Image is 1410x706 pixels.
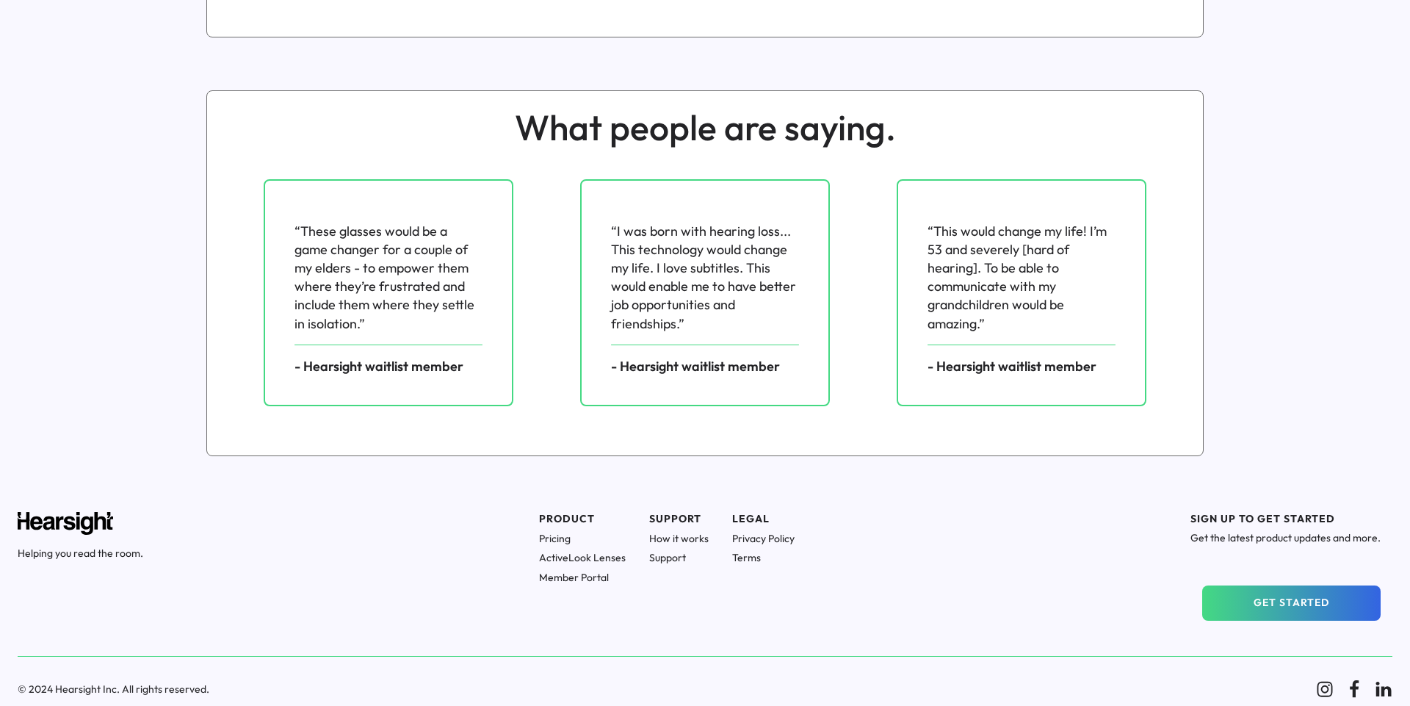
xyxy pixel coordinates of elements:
button: GET STARTED [1202,586,1381,621]
div: “These glasses would be a game changer for a couple of my elders - to empower them where they’re ... [294,222,482,333]
h1: ActiveLook Lenses [539,551,626,564]
h1: Terms [732,551,795,564]
div: PRODUCT [539,512,626,527]
h1: Member Portal [539,571,626,584]
div: SUPPORT [649,512,709,527]
h1: Pricing [539,532,626,545]
h1: Privacy Policy [732,532,795,545]
h1: Helping you read the room. [18,547,143,560]
div: - Hearsight waitlist member [928,357,1096,375]
h1: Get the latest product updates and more. [1190,531,1381,544]
div: - Hearsight waitlist member [611,357,780,375]
h1: SIGN UP TO GET STARTED [1190,512,1381,525]
h1: How it works [649,532,709,545]
div: LEGAL [732,512,795,527]
div: - Hearsight waitlist member [294,357,463,375]
div: “This would change my life! I’m 53 and severely [hard of hearing]. To be able to communicate with... [928,222,1116,333]
h1: Support [649,551,709,564]
h1: © 2024 Hearsight Inc. All rights reserved. [18,682,1298,696]
div: What people are saying. [515,103,896,152]
div: “I was born with hearing loss... This technology would change my life. I love subtitles. This wou... [611,222,799,333]
img: Hearsight logo [18,512,113,535]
